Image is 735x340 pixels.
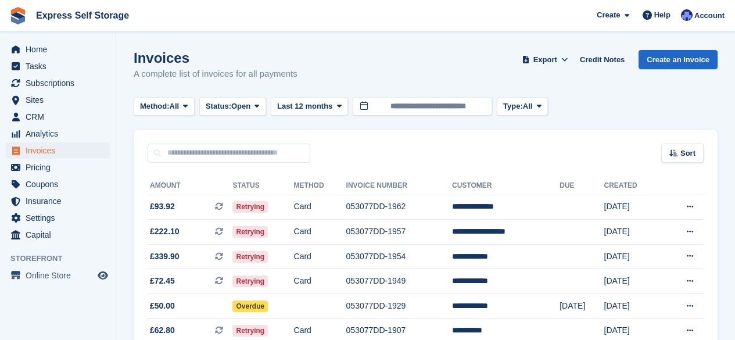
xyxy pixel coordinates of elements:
[6,193,110,209] a: menu
[148,177,232,195] th: Amount
[519,50,571,69] button: Export
[277,101,332,112] span: Last 12 months
[232,300,268,312] span: Overdue
[96,269,110,282] a: Preview store
[232,226,268,238] span: Retrying
[10,253,116,264] span: Storefront
[6,142,110,159] a: menu
[232,177,293,195] th: Status
[294,195,346,220] td: Card
[346,244,452,269] td: 053077DD-1954
[271,97,348,116] button: Last 12 months
[26,92,95,108] span: Sites
[26,193,95,209] span: Insurance
[654,9,671,21] span: Help
[134,50,297,66] h1: Invoices
[597,9,620,21] span: Create
[533,54,557,66] span: Export
[6,58,110,74] a: menu
[575,50,629,69] a: Credit Notes
[6,126,110,142] a: menu
[26,267,95,284] span: Online Store
[604,220,662,245] td: [DATE]
[9,7,27,24] img: stora-icon-8386f47178a22dfd0bd8f6a31ec36ba5ce8667c1dd55bd0f319d3a0aa187defe.svg
[346,294,452,319] td: 053077DD-1929
[26,75,95,91] span: Subscriptions
[604,195,662,220] td: [DATE]
[560,294,604,319] td: [DATE]
[31,6,134,25] a: Express Self Storage
[26,109,95,125] span: CRM
[6,109,110,125] a: menu
[604,269,662,294] td: [DATE]
[26,41,95,58] span: Home
[150,226,180,238] span: £222.10
[6,159,110,176] a: menu
[294,220,346,245] td: Card
[231,101,250,112] span: Open
[232,201,268,213] span: Retrying
[604,244,662,269] td: [DATE]
[6,267,110,284] a: menu
[232,275,268,287] span: Retrying
[639,50,718,69] a: Create an Invoice
[294,269,346,294] td: Card
[150,201,175,213] span: £93.92
[26,142,95,159] span: Invoices
[523,101,533,112] span: All
[206,101,231,112] span: Status:
[503,101,523,112] span: Type:
[140,101,170,112] span: Method:
[26,126,95,142] span: Analytics
[170,101,180,112] span: All
[26,227,95,243] span: Capital
[346,269,452,294] td: 053077DD-1949
[150,250,180,263] span: £339.90
[150,275,175,287] span: £72.45
[604,294,662,319] td: [DATE]
[694,10,725,22] span: Account
[150,300,175,312] span: £50.00
[6,92,110,108] a: menu
[6,227,110,243] a: menu
[26,159,95,176] span: Pricing
[560,177,604,195] th: Due
[26,176,95,192] span: Coupons
[680,148,695,159] span: Sort
[604,177,662,195] th: Created
[199,97,266,116] button: Status: Open
[134,67,297,81] p: A complete list of invoices for all payments
[232,325,268,337] span: Retrying
[681,9,693,21] img: Vahnika Batchu
[346,220,452,245] td: 053077DD-1957
[6,41,110,58] a: menu
[346,177,452,195] th: Invoice Number
[150,324,175,337] span: £62.80
[26,58,95,74] span: Tasks
[232,251,268,263] span: Retrying
[346,195,452,220] td: 053077DD-1962
[294,177,346,195] th: Method
[294,244,346,269] td: Card
[6,210,110,226] a: menu
[6,176,110,192] a: menu
[452,177,560,195] th: Customer
[497,97,548,116] button: Type: All
[6,75,110,91] a: menu
[26,210,95,226] span: Settings
[134,97,195,116] button: Method: All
